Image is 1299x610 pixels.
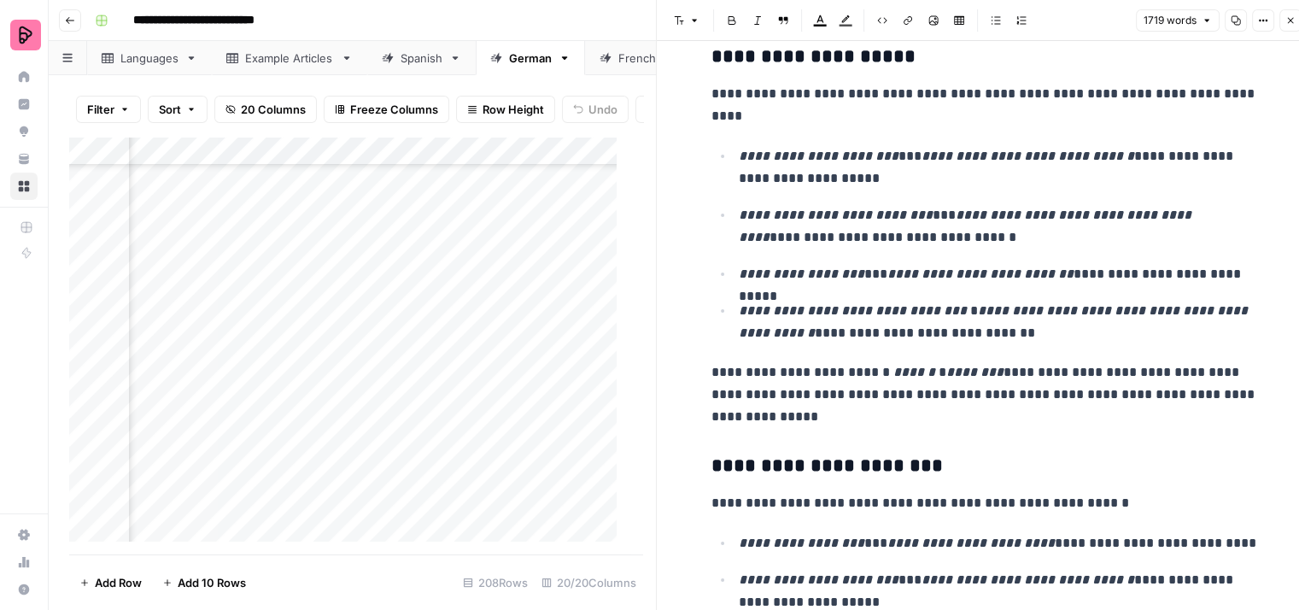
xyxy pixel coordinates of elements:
[87,101,114,118] span: Filter
[456,96,555,123] button: Row Height
[95,574,142,591] span: Add Row
[214,96,317,123] button: 20 Columns
[367,41,476,75] a: Spanish
[10,576,38,603] button: Help + Support
[120,50,178,67] div: Languages
[10,118,38,145] a: Opportunities
[10,521,38,548] a: Settings
[350,101,438,118] span: Freeze Columns
[10,145,38,173] a: Your Data
[324,96,449,123] button: Freeze Columns
[10,20,41,50] img: Preply Logo
[69,569,152,596] button: Add Row
[401,50,442,67] div: Spanish
[10,14,38,56] button: Workspace: Preply
[618,50,657,67] div: French
[535,569,643,596] div: 20/20 Columns
[476,41,585,75] a: German
[1144,13,1197,28] span: 1719 words
[509,50,552,67] div: German
[241,101,306,118] span: 20 Columns
[245,50,334,67] div: Example Articles
[76,96,141,123] button: Filter
[148,96,208,123] button: Sort
[159,101,181,118] span: Sort
[10,173,38,200] a: Browse
[1136,9,1220,32] button: 1719 words
[483,101,544,118] span: Row Height
[588,101,617,118] span: Undo
[10,548,38,576] a: Usage
[585,41,690,75] a: French
[562,96,629,123] button: Undo
[212,41,367,75] a: Example Articles
[152,569,256,596] button: Add 10 Rows
[10,91,38,118] a: Insights
[456,569,535,596] div: 208 Rows
[178,574,246,591] span: Add 10 Rows
[10,63,38,91] a: Home
[87,41,212,75] a: Languages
